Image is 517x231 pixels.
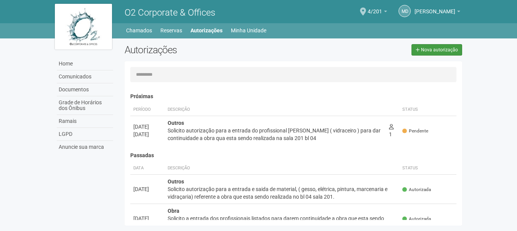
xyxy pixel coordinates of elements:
[57,128,113,141] a: LGPD
[168,120,184,126] strong: Outros
[389,124,394,137] span: 1
[399,5,411,17] a: Md
[190,25,222,36] a: Autorizações
[130,104,165,116] th: Período
[415,10,460,16] a: [PERSON_NAME]
[57,115,113,128] a: Ramais
[133,185,162,193] div: [DATE]
[133,215,162,222] div: [DATE]
[133,131,162,138] div: [DATE]
[402,216,431,222] span: Autorizada
[130,162,165,175] th: Data
[168,178,184,185] strong: Outros
[57,57,113,70] a: Home
[168,208,179,214] strong: Obra
[168,215,397,230] div: Solicito a entrada dos profissionais listados para darem continuidade a obra que esta sendo reali...
[126,25,152,36] a: Chamados
[55,4,112,49] img: logo.jpg
[168,127,383,142] div: Solicito autorização para a entrada do profissional [PERSON_NAME] ( vidraceiro ) para dar continu...
[125,7,215,18] span: O2 Corporate & Offices
[57,70,113,83] a: Comunicados
[168,185,397,201] div: Solicito autorização para a entrada e saida de material, ( gesso, elétrica, pintura, marcenaria e...
[231,25,266,36] a: Minha Unidade
[57,141,113,153] a: Anuncie sua marca
[402,128,428,134] span: Pendente
[165,104,386,116] th: Descrição
[421,47,458,53] span: Nova autorização
[399,162,456,175] th: Status
[130,94,457,99] h4: Próximas
[133,123,162,131] div: [DATE]
[368,1,382,14] span: 4/201
[402,186,431,193] span: Autorizada
[125,44,288,56] h2: Autorizações
[165,162,400,175] th: Descrição
[160,25,182,36] a: Reservas
[368,10,387,16] a: 4/201
[57,83,113,96] a: Documentos
[399,104,456,116] th: Status
[415,1,455,14] span: Marcelo de Andrade Ferreira
[57,96,113,115] a: Grade de Horários dos Ônibus
[130,153,457,158] h4: Passadas
[411,44,462,56] a: Nova autorização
